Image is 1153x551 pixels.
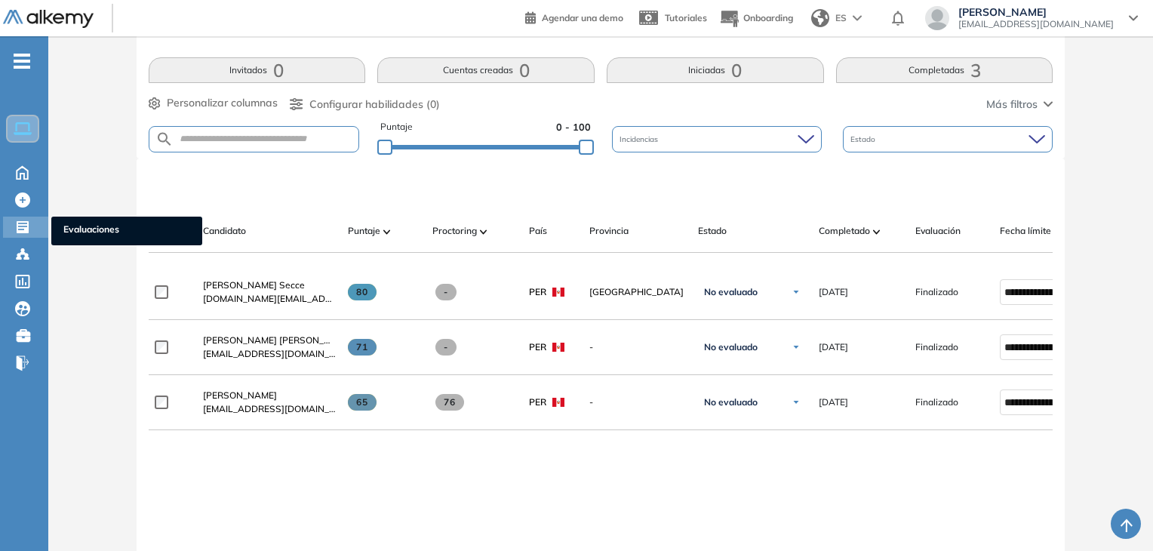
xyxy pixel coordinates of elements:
[309,97,440,112] span: Configurar habilidades (0)
[203,292,336,306] span: [DOMAIN_NAME][EMAIL_ADDRESS][DOMAIN_NAME]
[665,12,707,23] span: Tutoriales
[383,229,391,234] img: [missing "en.ARROW_ALT" translation]
[529,285,546,299] span: PER
[435,394,465,411] span: 76
[435,284,457,300] span: -
[203,334,353,346] span: [PERSON_NAME] [PERSON_NAME]
[552,343,564,352] img: PER
[836,57,1053,83] button: Completadas3
[203,402,336,416] span: [EMAIL_ADDRESS][DOMAIN_NAME]
[348,284,377,300] span: 80
[377,57,595,83] button: Cuentas creadas0
[3,10,94,29] img: Logo
[915,285,958,299] span: Finalizado
[589,396,686,409] span: -
[155,130,174,149] img: SEARCH_ALT
[704,286,758,298] span: No evaluado
[704,341,758,353] span: No evaluado
[290,97,440,112] button: Configurar habilidades (0)
[612,126,822,152] div: Incidencias
[63,223,190,239] span: Evaluaciones
[958,6,1114,18] span: [PERSON_NAME]
[480,229,487,234] img: [missing "en.ARROW_ALT" translation]
[529,340,546,354] span: PER
[149,95,278,111] button: Personalizar columnas
[203,279,336,292] a: [PERSON_NAME] Secce
[556,120,591,134] span: 0 - 100
[792,288,801,297] img: Ícono de flecha
[698,224,727,238] span: Estado
[552,398,564,407] img: PER
[203,334,336,347] a: [PERSON_NAME] [PERSON_NAME]
[542,12,623,23] span: Agendar una demo
[853,15,862,21] img: arrow
[432,224,477,238] span: Proctoring
[850,134,878,145] span: Estado
[915,224,961,238] span: Evaluación
[1000,224,1051,238] span: Fecha límite
[819,396,848,409] span: [DATE]
[348,339,377,356] span: 71
[348,394,377,411] span: 65
[958,18,1114,30] span: [EMAIL_ADDRESS][DOMAIN_NAME]
[589,285,686,299] span: [GEOGRAPHIC_DATA]
[14,60,30,63] i: -
[986,97,1038,112] span: Más filtros
[203,279,305,291] span: [PERSON_NAME] Secce
[348,224,380,238] span: Puntaje
[149,57,366,83] button: Invitados0
[873,229,881,234] img: [missing "en.ARROW_ALT" translation]
[986,97,1053,112] button: Más filtros
[819,340,848,354] span: [DATE]
[843,126,1053,152] div: Estado
[835,11,847,25] span: ES
[915,396,958,409] span: Finalizado
[203,389,277,401] span: [PERSON_NAME]
[167,95,278,111] span: Personalizar columnas
[589,340,686,354] span: -
[380,120,413,134] span: Puntaje
[819,285,848,299] span: [DATE]
[529,396,546,409] span: PER
[203,224,246,238] span: Candidato
[719,2,793,35] button: Onboarding
[203,389,336,402] a: [PERSON_NAME]
[743,12,793,23] span: Onboarding
[203,347,336,361] span: [EMAIL_ADDRESS][DOMAIN_NAME]
[819,224,870,238] span: Completado
[792,398,801,407] img: Ícono de flecha
[792,343,801,352] img: Ícono de flecha
[704,396,758,408] span: No evaluado
[435,339,457,356] span: -
[525,8,623,26] a: Agendar una demo
[915,340,958,354] span: Finalizado
[811,9,829,27] img: world
[589,224,629,238] span: Provincia
[607,57,824,83] button: Iniciadas0
[529,224,547,238] span: País
[620,134,661,145] span: Incidencias
[552,288,564,297] img: PER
